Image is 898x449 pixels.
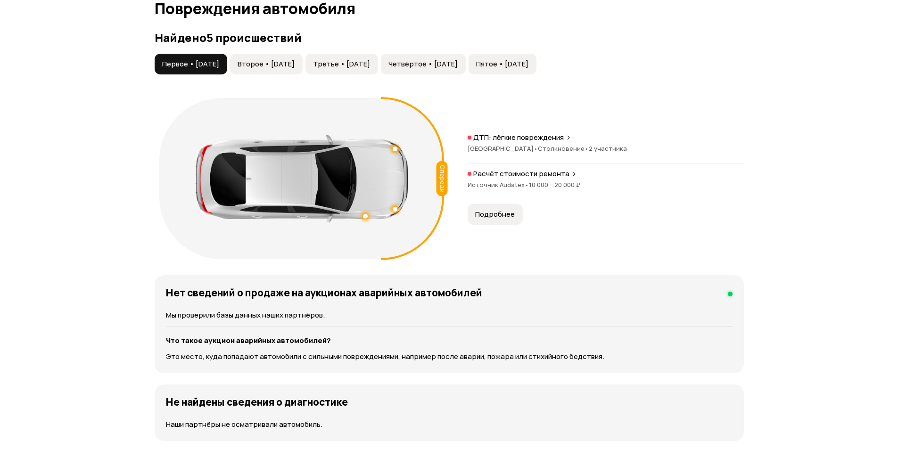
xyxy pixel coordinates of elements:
[469,54,536,74] button: Пятое • [DATE]
[476,59,528,69] span: Пятое • [DATE]
[473,169,569,179] p: Расчёт стоимости ремонта
[155,31,744,44] h3: Найдено 5 происшествий
[166,335,331,345] strong: Что такое аукцион аварийных автомобилей?
[589,144,627,153] span: 2 участника
[305,54,378,74] button: Третье • [DATE]
[155,54,227,74] button: Первое • [DATE]
[388,59,458,69] span: Четвёртое • [DATE]
[525,180,529,189] span: •
[166,351,733,362] p: Это место, куда попадают автомобили с сильными повреждениями, например после аварии, пожара или с...
[529,180,580,189] span: 10 000 – 20 000 ₽
[381,54,466,74] button: Четвёртое • [DATE]
[475,210,515,219] span: Подробнее
[468,204,523,225] button: Подробнее
[468,180,529,189] span: Источник Audatex
[238,59,295,69] span: Второе • [DATE]
[468,144,538,153] span: [GEOGRAPHIC_DATA]
[166,310,733,320] p: Мы проверили базы данных наших партнёров.
[166,286,482,299] h4: Нет сведений о продаже на аукционах аварийных автомобилей
[162,59,219,69] span: Первое • [DATE]
[585,144,589,153] span: •
[534,144,538,153] span: •
[166,419,733,430] p: Наши партнёры не осматривали автомобиль.
[473,133,564,142] p: ДТП: лёгкие повреждения
[313,59,370,69] span: Третье • [DATE]
[230,54,303,74] button: Второе • [DATE]
[166,396,348,408] h4: Не найдены сведения о диагностике
[538,144,589,153] span: Столкновение
[436,161,447,196] div: Спереди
